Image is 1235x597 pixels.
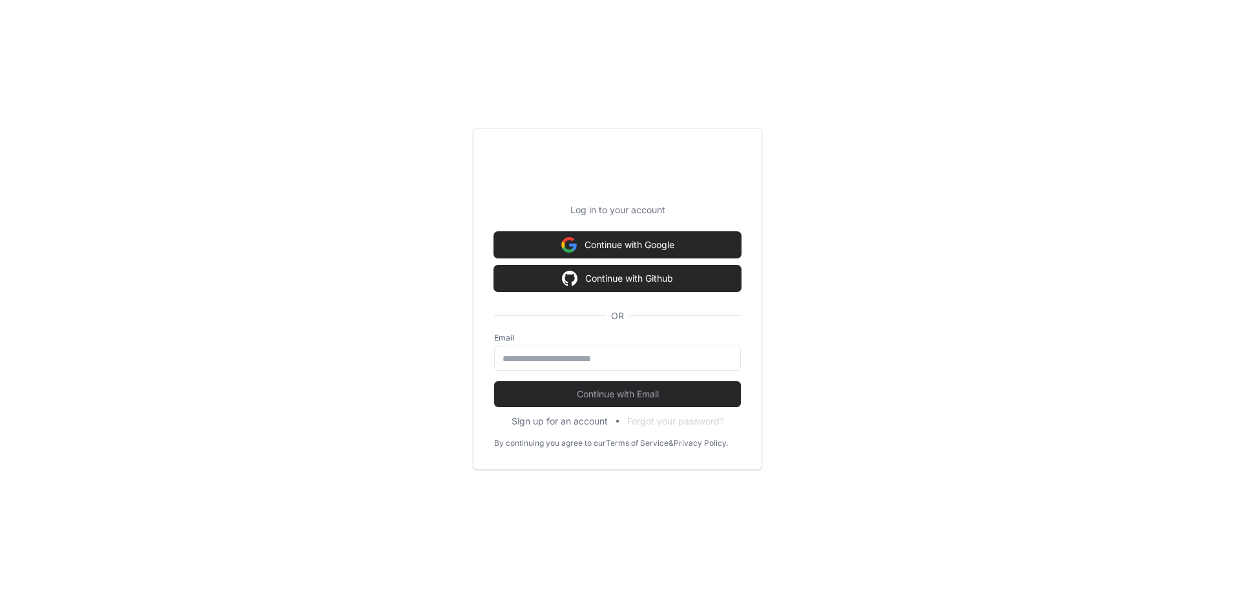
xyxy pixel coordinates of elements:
button: Sign up for an account [512,415,608,428]
p: Log in to your account [494,204,741,216]
button: Continue with Google [494,232,741,258]
button: Forgot your password? [627,415,724,428]
button: Continue with Github [494,266,741,291]
div: & [669,438,674,448]
div: By continuing you agree to our [494,438,606,448]
button: Continue with Email [494,381,741,407]
a: Privacy Policy. [674,438,728,448]
a: Terms of Service [606,438,669,448]
label: Email [494,333,741,343]
img: Sign in with google [561,232,577,258]
img: Sign in with google [562,266,577,291]
span: OR [606,309,629,322]
span: Continue with Email [494,388,741,401]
